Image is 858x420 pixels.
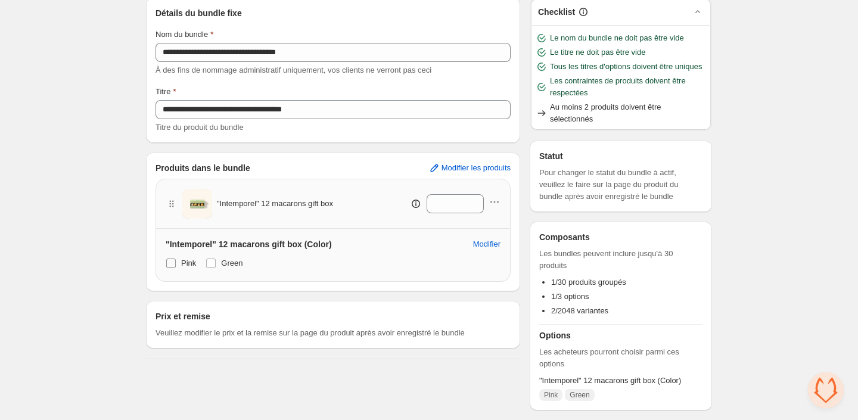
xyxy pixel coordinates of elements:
[466,235,508,254] button: Modifier
[538,6,575,18] h3: Checklist
[156,29,213,41] label: Nom du bundle
[550,32,684,44] span: Le nom du bundle ne doit pas être vide
[221,259,243,267] span: Green
[550,61,702,73] span: Tous les titres d'options doivent être uniques
[551,306,608,315] span: 2/2048 variantes
[551,278,626,287] span: 1/30 produits groupés
[156,123,244,132] span: Titre du produit du bundle
[539,150,702,162] h3: Statut
[539,248,702,272] span: Les bundles peuvent inclure jusqu'à 30 produits
[539,329,702,341] h3: Options
[473,239,500,249] span: Modifier
[442,163,511,173] span: Modifier les produits
[156,162,250,174] h3: Produits dans le bundle
[156,86,176,98] label: Titre
[217,198,333,210] span: "Intemporel" 12 macarons gift box
[156,327,465,339] span: Veuillez modifier le prix et la remise sur la page du produit après avoir enregistré le bundle
[539,346,702,370] span: Les acheteurs pourront choisir parmi ces options
[550,101,706,125] span: Au moins 2 produits doivent être sélectionnés
[156,310,210,322] h3: Prix et remise
[539,231,590,243] h3: Composants
[808,372,844,408] div: Open chat
[551,292,589,301] span: 1/3 options
[570,390,589,400] span: Green
[182,186,212,222] img: "Intemporel" 12 macarons gift box
[550,75,706,99] span: Les contraintes de produits doivent être respectées
[156,66,431,74] span: À des fins de nommage administratif uniquement, vos clients ne verront pas ceci
[544,390,558,400] span: Pink
[421,158,518,178] button: Modifier les produits
[166,238,332,250] h3: "Intemporel" 12 macarons gift box (Color)
[181,259,196,267] span: Pink
[539,375,702,387] span: "Intemporel" 12 macarons gift box (Color)
[550,46,645,58] span: Le titre ne doit pas être vide
[539,167,702,203] span: Pour changer le statut du bundle à actif, veuillez le faire sur la page du produit du bundle aprè...
[156,7,511,19] h3: Détails du bundle fixe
